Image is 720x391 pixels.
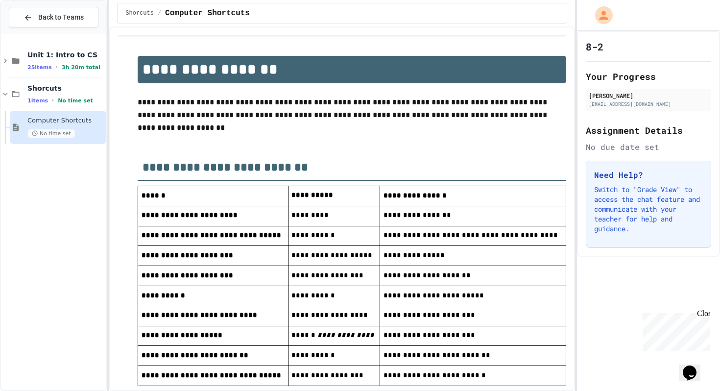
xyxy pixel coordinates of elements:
h2: Assignment Details [586,123,711,137]
span: Computer Shortcuts [165,7,250,19]
p: Switch to "Grade View" to access the chat feature and communicate with your teacher for help and ... [594,185,703,234]
span: • [56,63,58,71]
span: 1 items [27,98,48,104]
span: Computer Shortcuts [27,117,104,125]
span: / [158,9,161,17]
span: Back to Teams [38,12,84,23]
span: 25 items [27,64,52,71]
span: No time set [27,129,75,138]
span: No time set [58,98,93,104]
span: Shorcuts [27,84,104,93]
div: [PERSON_NAME] [589,91,708,100]
h3: Need Help? [594,169,703,181]
h1: 8-2 [586,40,603,53]
span: Shorcuts [125,9,154,17]
button: Back to Teams [9,7,98,28]
h2: Your Progress [586,70,711,83]
iframe: chat widget [679,352,710,381]
span: Unit 1: Intro to CS [27,50,104,59]
div: [EMAIL_ADDRESS][DOMAIN_NAME] [589,100,708,108]
div: Chat with us now!Close [4,4,68,62]
span: • [52,97,54,104]
iframe: chat widget [639,309,710,351]
div: My Account [585,4,615,26]
span: 3h 20m total [62,64,100,71]
div: No due date set [586,141,711,153]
